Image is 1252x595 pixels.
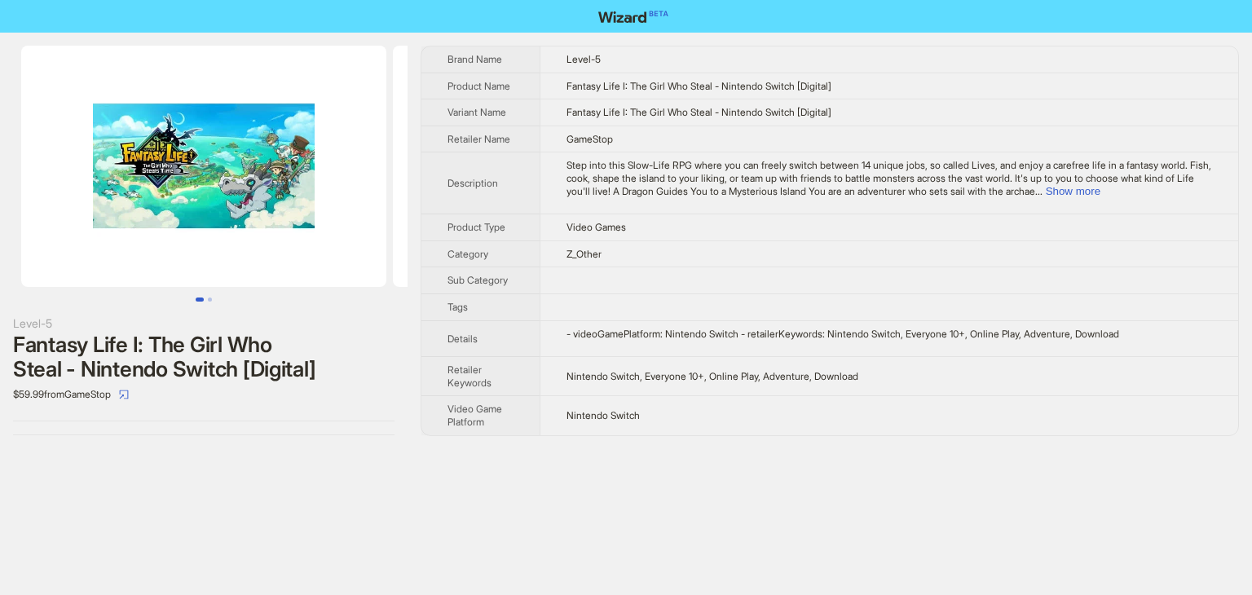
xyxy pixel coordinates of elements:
[13,315,395,333] div: Level-5
[566,106,831,118] span: Fantasy Life I: The Girl Who Steal - Nintendo Switch [Digital]
[447,301,468,313] span: Tags
[13,381,395,408] div: $59.99 from GameStop
[447,106,506,118] span: Variant Name
[566,159,1211,196] span: Step into this Slow-Life RPG where you can freely switch between 14 unique jobs, so called Lives,...
[1035,185,1043,197] span: ...
[566,53,601,65] span: Level-5
[119,390,129,399] span: select
[566,133,613,145] span: GameStop
[447,248,488,260] span: Category
[566,370,858,382] span: Nintendo Switch, Everyone 10+, Online Play, Adventure, Download
[447,364,492,389] span: Retailer Keywords
[447,80,510,92] span: Product Name
[566,248,602,260] span: Z_Other
[447,274,508,286] span: Sub Category
[447,53,502,65] span: Brand Name
[566,409,640,421] span: Nintendo Switch
[566,80,831,92] span: Fantasy Life I: The Girl Who Steal - Nintendo Switch [Digital]
[21,46,386,287] img: Fantasy Life I: The Girl Who Steal - Nintendo Switch [Digital] Fantasy Life I: The Girl Who Steal...
[196,297,204,302] button: Go to slide 1
[393,46,758,287] img: Fantasy Life I: The Girl Who Steal - Nintendo Switch [Digital] Fantasy Life I: The Girl Who Steal...
[447,133,510,145] span: Retailer Name
[447,403,502,428] span: Video Game Platform
[566,159,1212,197] div: Step into this Slow-Life RPG where you can freely switch between 14 unique jobs, so called Lives,...
[208,297,212,302] button: Go to slide 2
[447,221,505,233] span: Product Type
[566,221,626,233] span: Video Games
[447,177,498,189] span: Description
[13,333,395,381] div: Fantasy Life I: The Girl Who Steal - Nintendo Switch [Digital]
[566,328,1212,341] div: - videoGamePlatform: Nintendo Switch - retailerKeywords: Nintendo Switch, Everyone 10+, Online Pl...
[447,333,478,345] span: Details
[1046,185,1100,197] button: Expand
